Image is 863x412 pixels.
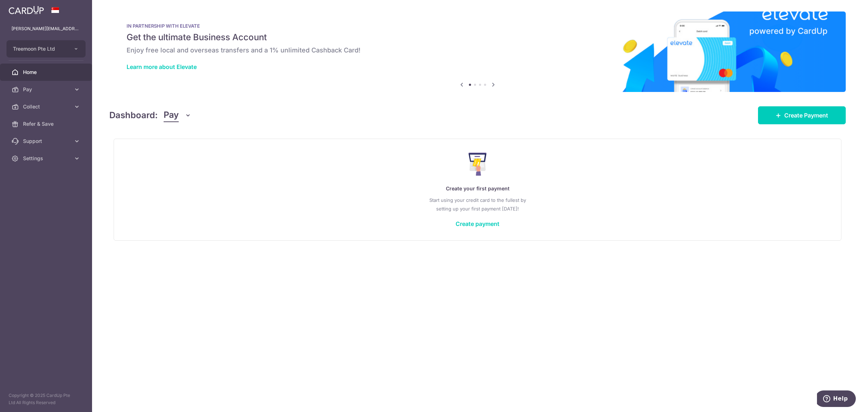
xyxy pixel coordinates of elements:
[784,111,828,120] span: Create Payment
[23,86,70,93] span: Pay
[469,153,487,176] img: Make Payment
[23,155,70,162] span: Settings
[127,63,197,70] a: Learn more about Elevate
[23,69,70,76] span: Home
[13,45,66,52] span: Treemoon Pte Ltd
[758,106,846,124] a: Create Payment
[127,46,828,55] h6: Enjoy free local and overseas transfers and a 1% unlimited Cashback Card!
[127,32,828,43] h5: Get the ultimate Business Account
[9,6,44,14] img: CardUp
[109,109,158,122] h4: Dashboard:
[127,23,828,29] p: IN PARTNERSHIP WITH ELEVATE
[164,108,191,122] button: Pay
[456,220,499,227] a: Create payment
[164,108,179,122] span: Pay
[6,40,86,57] button: Treemoon Pte Ltd
[128,196,827,213] p: Start using your credit card to the fullest by setting up your first payment [DATE]!
[109,11,846,92] img: Renovation banner
[23,103,70,110] span: Collect
[23,138,70,145] span: Support
[12,25,81,32] p: [PERSON_NAME][EMAIL_ADDRESS][DOMAIN_NAME]
[128,184,827,193] p: Create your first payment
[23,120,70,128] span: Refer & Save
[817,390,856,408] iframe: Opens a widget where you can find more information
